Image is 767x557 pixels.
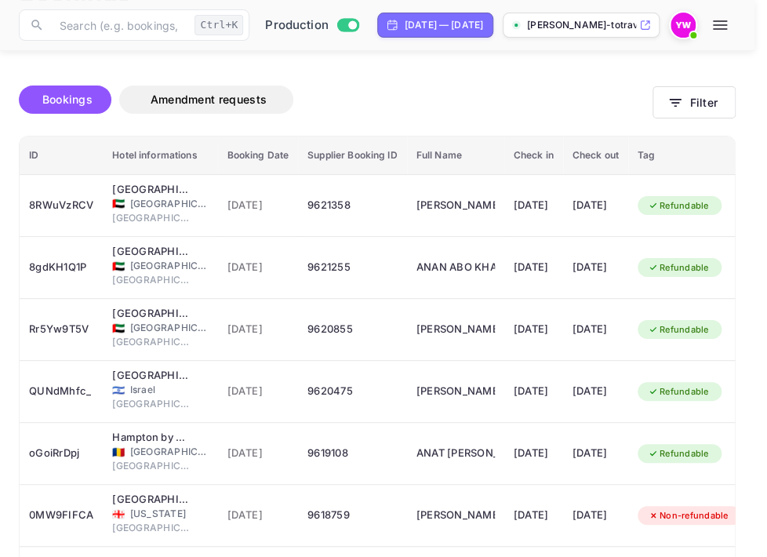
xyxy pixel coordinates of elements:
th: ID [20,137,103,175]
div: ANAT IDAN MOLAKANDOV [416,441,495,466]
div: [DATE] [573,379,619,404]
div: Hilton Dubai Al Habtoor City [112,182,191,198]
div: 9620475 [307,379,397,404]
div: 0MW9FIFCA [29,503,93,528]
th: Supplier Booking ID [298,137,406,175]
div: 9620855 [307,317,397,342]
div: 9618759 [307,503,397,528]
div: 8RWuVzRCV [29,193,93,218]
button: Filter [652,86,736,118]
span: [DATE] [227,197,289,214]
div: Hilton Dubai Al Habtoor City [112,306,191,322]
span: [GEOGRAPHIC_DATA] [112,335,191,349]
span: Georgia [112,509,125,519]
div: [DATE] [514,255,554,280]
span: Israel [130,383,209,397]
div: GAIDAA MILHEM [416,317,495,342]
div: 9619108 [307,441,397,466]
input: Search (e.g. bookings, documentation) [50,9,188,41]
div: [DATE] [514,317,554,342]
span: [GEOGRAPHIC_DATA] [130,197,209,211]
div: [DATE] [573,441,619,466]
div: account-settings tabs [19,86,652,114]
div: [DATE] [514,193,554,218]
div: 9621358 [307,193,397,218]
span: [GEOGRAPHIC_DATA] [112,397,191,411]
div: [DATE] [573,503,619,528]
span: [GEOGRAPHIC_DATA] [112,211,191,225]
span: Amendment requests [151,93,267,106]
div: Hampton by Hilton Cluj-Napoca [112,430,191,446]
div: 8gdKH1Q1P [29,255,93,280]
span: Production [265,16,329,35]
div: Refundable [638,320,719,340]
span: [GEOGRAPHIC_DATA] [130,445,209,459]
span: [GEOGRAPHIC_DATA] [112,273,191,287]
div: Timber Boutique Hotel [112,492,191,508]
span: Israel [112,385,125,395]
th: Full Name [407,137,504,175]
div: [DATE] [573,193,619,218]
span: Romania [112,447,125,457]
span: United Arab Emirates [112,198,125,209]
span: [GEOGRAPHIC_DATA] [130,321,209,335]
span: [GEOGRAPHIC_DATA] [130,259,209,273]
span: Bookings [42,93,93,106]
th: Check in [504,137,563,175]
div: 9621255 [307,255,397,280]
span: [DATE] [227,259,289,276]
div: Refundable [638,196,719,216]
div: [DATE] [514,503,554,528]
th: Hotel informations [103,137,217,175]
div: oGoiRrDpj [29,441,93,466]
span: [DATE] [227,507,289,524]
div: Switch to Sandbox mode [259,16,365,35]
span: United Arab Emirates [112,323,125,333]
div: Non-refundable [638,506,739,526]
div: Refundable [638,258,719,278]
div: Refundable [638,444,719,464]
span: [GEOGRAPHIC_DATA] [112,521,191,535]
div: ANAN ABO KHALA [416,255,495,280]
div: Hilton Dubai Al Habtoor City [112,244,191,260]
div: [DATE] [573,317,619,342]
th: Check out [563,137,628,175]
div: QUNdMhfc_ [29,379,93,404]
span: [GEOGRAPHIC_DATA] [112,459,191,473]
div: Ctrl+K [194,15,243,35]
span: [DATE] [227,383,289,400]
div: Jerusalem Gate Hotel [112,368,191,384]
th: Tag [628,137,751,175]
img: Yahav Winkler [671,13,696,38]
p: [PERSON_NAME]-totravel... [527,18,636,32]
span: [US_STATE] [130,507,209,521]
div: NOAH MAIRANTZ [416,503,495,528]
div: Rr5Yw9T5V [29,317,93,342]
div: [DATE] [573,255,619,280]
div: ALI ABU HALA [416,193,495,218]
span: United Arab Emirates [112,261,125,271]
th: Booking Date [218,137,299,175]
div: Refundable [638,382,719,402]
div: EFRAIM MISGABI [416,379,495,404]
span: [DATE] [227,321,289,338]
span: [DATE] [227,445,289,462]
div: [DATE] [514,379,554,404]
div: [DATE] [514,441,554,466]
div: [DATE] — [DATE] [405,18,483,32]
